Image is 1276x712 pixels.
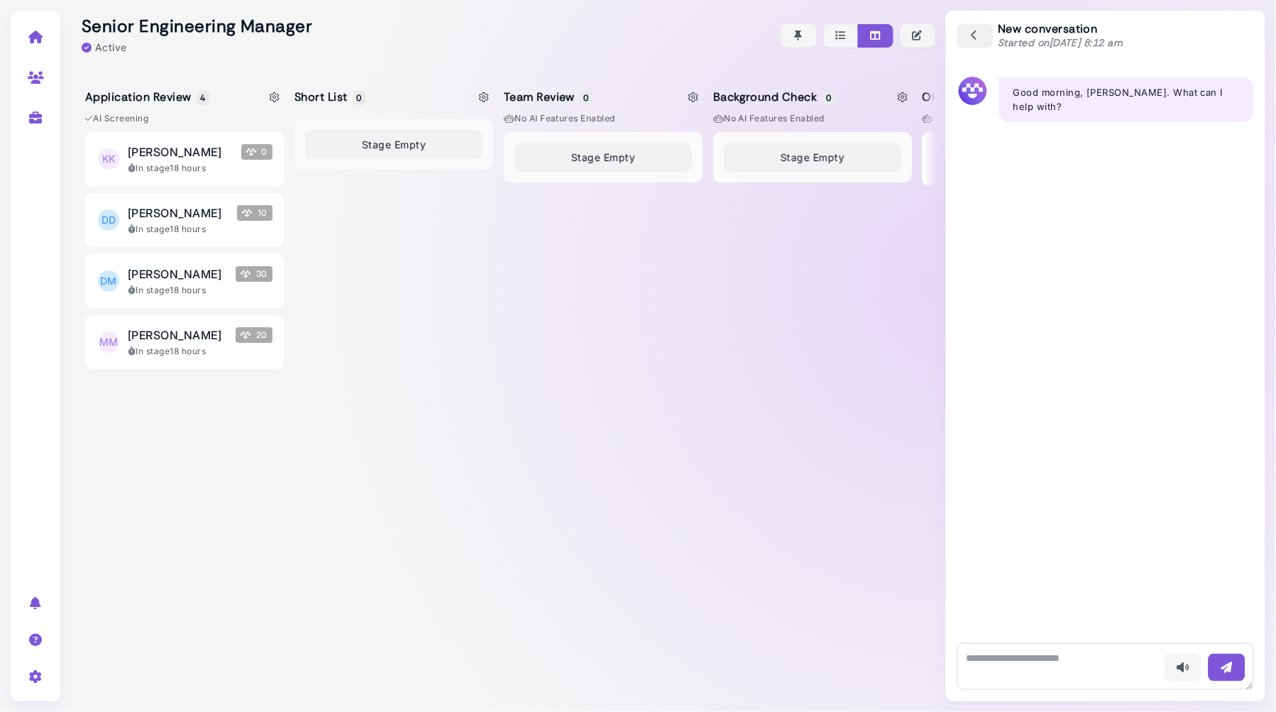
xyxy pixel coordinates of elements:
img: Megan Score [246,147,256,157]
span: 0 [241,144,273,160]
span: No AI Features enabled [504,112,615,125]
span: 0 [581,91,593,105]
span: Stage Empty [781,150,845,165]
span: KK [98,148,119,170]
span: 0 [353,91,365,105]
img: Megan Score [241,269,251,279]
span: DM [98,270,119,292]
span: [PERSON_NAME] [128,327,221,344]
span: DD [98,209,119,231]
span: AI Screening [85,112,148,125]
div: Active [82,40,127,55]
span: No AI Features enabled [713,112,825,125]
h2: Senior Engineering Manager [82,16,312,37]
img: Megan Score [242,208,252,218]
span: [PERSON_NAME] [128,265,221,283]
button: FF [PERSON_NAME] In stage18 hours [923,132,1121,186]
span: [PERSON_NAME] [128,204,221,221]
div: In stage 18 hours [128,345,273,358]
button: DM [PERSON_NAME] Megan Score 30 In stage18 hours [85,254,284,308]
h5: Offer [923,90,967,104]
span: 0 [823,91,835,105]
div: In stage 18 hours [128,162,273,175]
span: MM [98,332,119,353]
div: Good morning, [PERSON_NAME]. What can I help with? [999,77,1254,122]
h5: Team Review [504,90,590,104]
div: In stage 18 hours [128,284,273,297]
button: DD [PERSON_NAME] Megan Score 10 In stage18 hours [85,193,284,247]
span: 4 [197,91,209,105]
span: [PERSON_NAME] [128,143,221,160]
div: In stage 18 hours [128,223,273,236]
span: Started on [999,36,1124,49]
span: 30 [236,266,273,282]
span: 20 [236,327,273,343]
h5: Application Review [85,90,207,104]
span: 10 [237,205,273,221]
button: KK [PERSON_NAME] Megan Score 0 In stage18 hours [85,132,284,186]
img: Megan Score [241,330,251,340]
span: Stage Empty [571,150,635,165]
h5: Short List [295,90,363,104]
span: Stage Empty [362,137,426,152]
span: No AI Features enabled [923,112,1034,125]
time: [DATE] 8:12 am [1050,36,1123,49]
button: MM [PERSON_NAME] Megan Score 20 In stage18 hours [85,315,284,369]
div: New conversation [999,22,1124,50]
h5: Background Check [713,90,833,104]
